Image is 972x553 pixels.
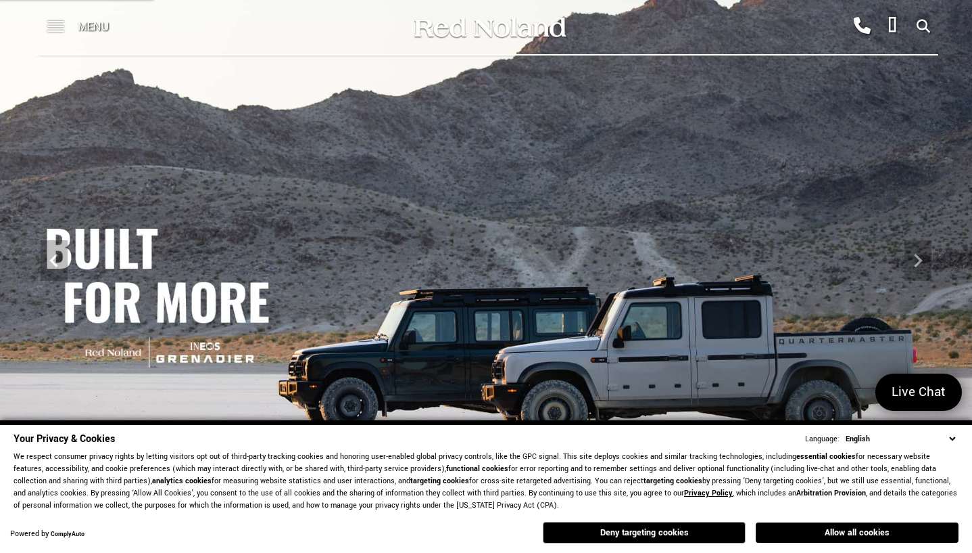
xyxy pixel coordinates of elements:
p: We respect consumer privacy rights by letting visitors opt out of third-party tracking cookies an... [14,451,958,512]
span: Live Chat [885,383,952,401]
a: Live Chat [875,374,962,411]
button: Deny targeting cookies [543,522,746,544]
strong: targeting cookies [410,476,469,486]
span: Your Privacy & Cookies [14,432,115,446]
a: ComplyAuto [51,530,84,539]
strong: analytics cookies [152,476,212,486]
div: Next [904,240,931,281]
button: Allow all cookies [756,523,958,543]
div: Previous [41,240,68,281]
div: Language: [805,435,840,443]
div: Powered by [10,530,84,539]
strong: essential cookies [796,451,856,462]
strong: functional cookies [446,464,508,474]
a: Privacy Policy [684,488,733,498]
strong: Arbitration Provision [796,488,866,498]
strong: targeting cookies [643,476,702,486]
select: Language Select [842,433,958,445]
img: Red Noland Auto Group [412,16,567,39]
